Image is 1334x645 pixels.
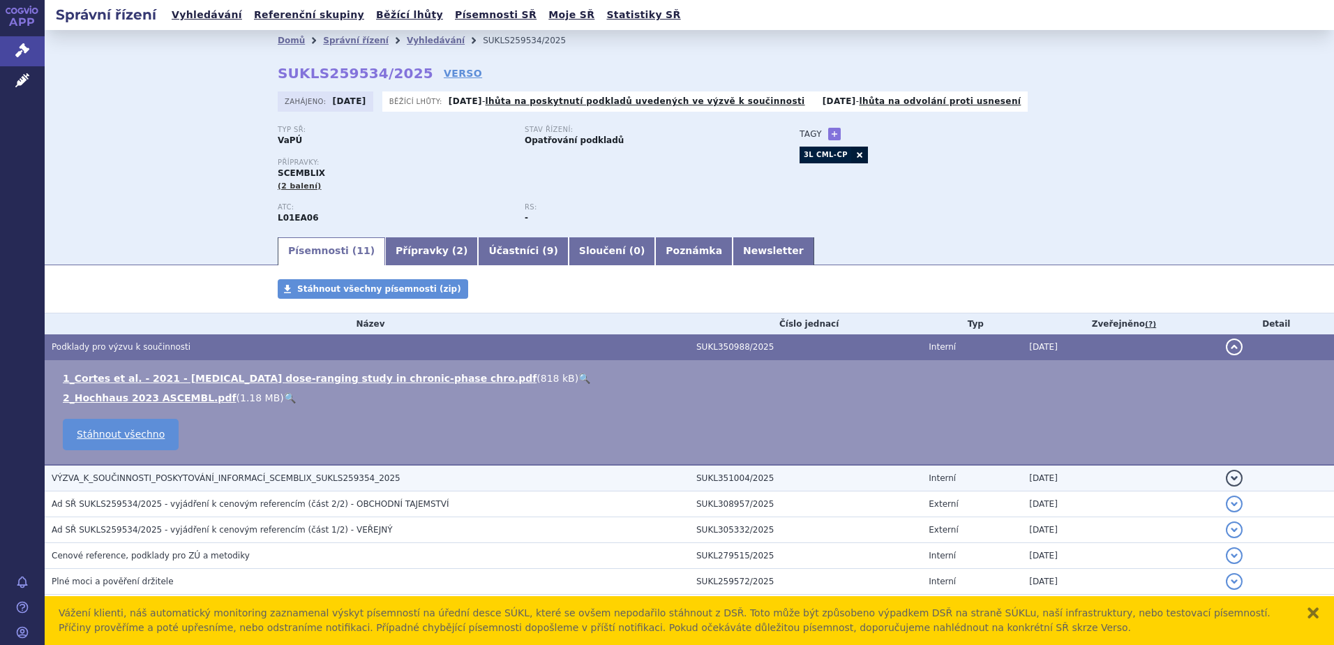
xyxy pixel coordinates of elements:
span: Plné moci a pověření držitele [52,577,174,586]
li: ( ) [63,371,1320,385]
h2: Správní řízení [45,5,167,24]
td: SUKL305332/2025 [689,517,922,543]
td: [DATE] [1022,595,1218,621]
a: Písemnosti SŘ [451,6,541,24]
td: SUKL259571/2025 [689,595,922,621]
strong: [DATE] [449,96,482,106]
td: SUKL308957/2025 [689,491,922,517]
button: detail [1226,521,1243,538]
abbr: (?) [1145,320,1156,329]
strong: SUKLS259534/2025 [278,65,433,82]
th: Zveřejněno [1022,313,1218,334]
span: Interní [929,473,956,483]
li: SUKLS259534/2025 [483,30,584,51]
td: [DATE] [1022,491,1218,517]
span: Ad SŘ SUKLS259534/2025 - vyjádření k cenovým referencím (část 2/2) - OBCHODNÍ TAJEMSTVÍ [52,499,449,509]
a: Běžící lhůty [372,6,447,24]
span: Cenové reference, podklady pro ZÚ a metodiky [52,551,250,561]
button: zavřít [1306,606,1320,620]
td: SUKL259572/2025 [689,569,922,595]
a: VERSO [444,66,482,80]
a: Stáhnout všechno [63,419,179,450]
span: Stáhnout všechny písemnosti (zip) [297,284,461,294]
a: Poznámka [655,237,733,265]
a: 🔍 [578,373,590,384]
a: Účastníci (9) [478,237,568,265]
a: Písemnosti (11) [278,237,385,265]
span: 818 kB [541,373,575,384]
span: Zahájeno: [285,96,329,107]
li: ( ) [63,391,1320,405]
a: Vyhledávání [167,6,246,24]
p: - [449,96,805,107]
a: Newsletter [733,237,814,265]
p: ATC: [278,203,511,212]
p: RS: [525,203,758,212]
a: Statistiky SŘ [602,6,684,24]
a: 🔍 [284,392,296,403]
a: 3L CML-CP [800,147,851,163]
p: Stav řízení: [525,126,758,134]
span: SCEMBLIX [278,168,325,178]
button: detail [1226,470,1243,487]
a: Vyhledávání [407,36,465,45]
th: Detail [1219,313,1334,334]
a: Sloučení (0) [569,237,655,265]
td: [DATE] [1022,543,1218,569]
span: 11 [357,245,370,256]
span: Ad SŘ SUKLS259534/2025 - vyjádření k cenovým referencím (část 1/2) - VEŘEJNÝ [52,525,393,535]
strong: VaPÚ [278,135,302,145]
span: (2 balení) [278,181,322,191]
strong: - [525,213,528,223]
span: Interní [929,577,956,586]
span: 9 [547,245,554,256]
span: 1.18 MB [240,392,280,403]
button: detail [1226,339,1243,355]
p: Přípravky: [278,158,772,167]
td: SUKL351004/2025 [689,465,922,491]
strong: Opatřování podkladů [525,135,624,145]
a: Stáhnout všechny písemnosti (zip) [278,279,468,299]
th: Název [45,313,689,334]
span: Externí [929,499,958,509]
a: Referenční skupiny [250,6,368,24]
span: 0 [634,245,640,256]
a: 1_Cortes et al. - 2021 - [MEDICAL_DATA] dose-ranging study in chronic-phase chro.pdf [63,373,537,384]
p: - [823,96,1021,107]
span: Podklady pro výzvu k součinnosti [52,342,190,352]
td: [DATE] [1022,569,1218,595]
span: Externí [929,525,958,535]
strong: [DATE] [333,96,366,106]
td: [DATE] [1022,334,1218,360]
th: Číslo jednací [689,313,922,334]
td: [DATE] [1022,517,1218,543]
strong: ASCIMINIB [278,213,319,223]
td: SUKL279515/2025 [689,543,922,569]
div: Vážení klienti, náš automatický monitoring zaznamenal výskyt písemností na úřední desce SÚKL, kte... [59,606,1292,635]
button: detail [1226,573,1243,590]
h3: Tagy [800,126,822,142]
span: Interní [929,342,956,352]
td: SUKL350988/2025 [689,334,922,360]
a: 2_Hochhaus 2023 ASCEMBL.pdf [63,392,237,403]
a: Domů [278,36,305,45]
th: Typ [922,313,1022,334]
strong: [DATE] [823,96,856,106]
span: VÝZVA_K_SOUČINNOSTI_POSKYTOVÁNÍ_INFORMACÍ_SCEMBLIX_SUKLS259354_2025 [52,473,400,483]
a: Přípravky (2) [385,237,478,265]
button: detail [1226,547,1243,564]
span: 2 [456,245,463,256]
span: Interní [929,551,956,561]
a: + [828,128,841,140]
span: Běžící lhůty: [389,96,445,107]
td: [DATE] [1022,465,1218,491]
a: lhůta na poskytnutí podkladů uvedených ve výzvě k součinnosti [486,96,805,106]
a: Správní řízení [323,36,389,45]
a: lhůta na odvolání proti usnesení [859,96,1021,106]
button: detail [1226,496,1243,512]
p: Typ SŘ: [278,126,511,134]
a: Moje SŘ [544,6,599,24]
